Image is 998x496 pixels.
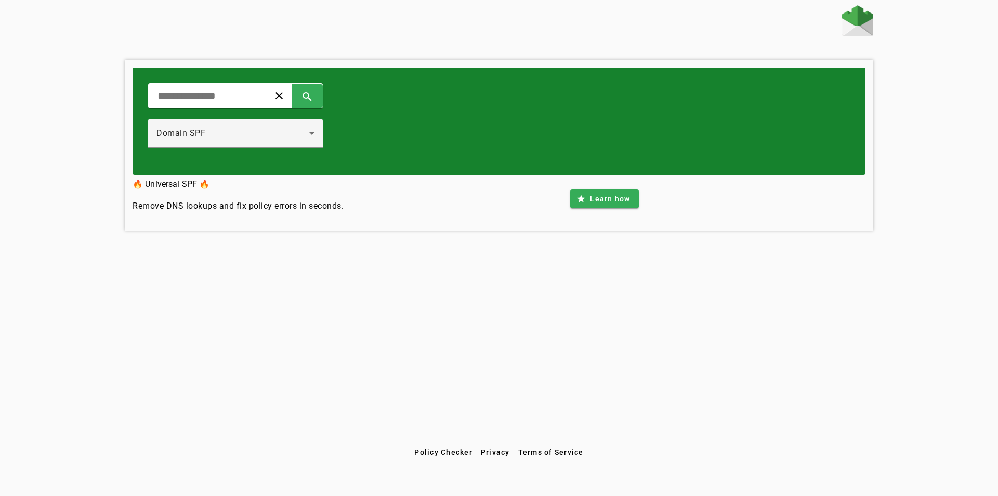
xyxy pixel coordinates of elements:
button: Terms of Service [514,443,588,462]
h4: Remove DNS lookups and fix policy errors in seconds. [133,200,344,212]
button: Privacy [477,443,514,462]
span: Privacy [481,448,510,456]
span: Terms of Service [518,448,584,456]
span: Domain SPF [156,128,205,138]
a: Home [842,5,873,39]
span: Policy Checker [414,448,472,456]
img: Fraudmarc Logo [842,5,873,36]
h3: 🔥 Universal SPF 🔥 [133,177,344,192]
button: Policy Checker [410,443,477,462]
span: Learn how [590,194,630,204]
button: Learn how [570,189,638,208]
